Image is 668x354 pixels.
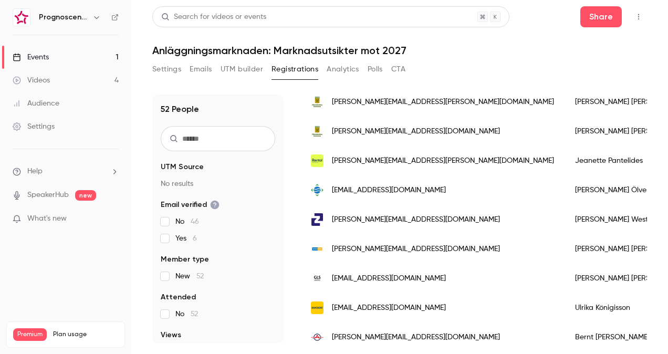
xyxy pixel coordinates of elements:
[221,61,263,78] button: UTM builder
[161,200,220,210] span: Email verified
[175,233,197,244] span: Yes
[332,214,500,225] span: [PERSON_NAME][EMAIL_ADDRESS][DOMAIN_NAME]
[152,61,181,78] button: Settings
[272,61,318,78] button: Registrations
[311,125,323,138] img: hassleholm.se
[327,61,359,78] button: Analytics
[13,98,59,109] div: Audience
[311,272,323,285] img: laserstans.com
[27,190,69,201] a: SpeakerHub
[161,179,275,189] p: No results
[580,6,622,27] button: Share
[175,216,199,227] span: No
[311,184,323,196] img: tecomatic.com
[161,254,209,265] span: Member type
[311,154,323,167] img: rental.se
[13,166,119,177] li: help-dropdown-opener
[53,330,118,339] span: Plan usage
[332,332,500,343] span: [PERSON_NAME][EMAIL_ADDRESS][DOMAIN_NAME]
[332,244,500,255] span: [PERSON_NAME][EMAIL_ADDRESS][DOMAIN_NAME]
[161,162,204,172] span: UTM Source
[190,61,212,78] button: Emails
[161,292,196,303] span: Attended
[27,166,43,177] span: Help
[75,190,96,201] span: new
[332,97,554,108] span: [PERSON_NAME][EMAIL_ADDRESS][PERSON_NAME][DOMAIN_NAME]
[161,103,199,116] h1: 52 People
[311,213,323,226] img: zeppelin.com
[311,301,323,314] img: ramirent.se
[332,273,446,284] span: [EMAIL_ADDRESS][DOMAIN_NAME]
[106,214,119,224] iframe: Noticeable Trigger
[196,273,204,280] span: 52
[332,185,446,196] span: [EMAIL_ADDRESS][DOMAIN_NAME]
[13,52,49,63] div: Events
[13,121,55,132] div: Settings
[311,331,323,343] img: aqua-line.se
[13,9,30,26] img: Prognoscentret | Powered by Hubexo
[13,75,50,86] div: Videos
[332,303,446,314] span: [EMAIL_ADDRESS][DOMAIN_NAME]
[191,218,199,225] span: 46
[311,96,323,108] img: hassleholm.se
[13,328,47,341] span: Premium
[161,330,181,340] span: Views
[175,271,204,282] span: New
[152,44,647,57] h1: Anläggningsmarknaden: Marknadsutsikter mot 2027
[311,243,323,255] img: swecon.com
[175,309,198,319] span: No
[27,213,67,224] span: What's new
[39,12,88,23] h6: Prognoscentret | Powered by Hubexo
[368,61,383,78] button: Polls
[332,155,554,166] span: [PERSON_NAME][EMAIL_ADDRESS][PERSON_NAME][DOMAIN_NAME]
[332,126,500,137] span: [PERSON_NAME][EMAIL_ADDRESS][DOMAIN_NAME]
[161,12,266,23] div: Search for videos or events
[391,61,405,78] button: CTA
[193,235,197,242] span: 6
[191,310,198,318] span: 52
